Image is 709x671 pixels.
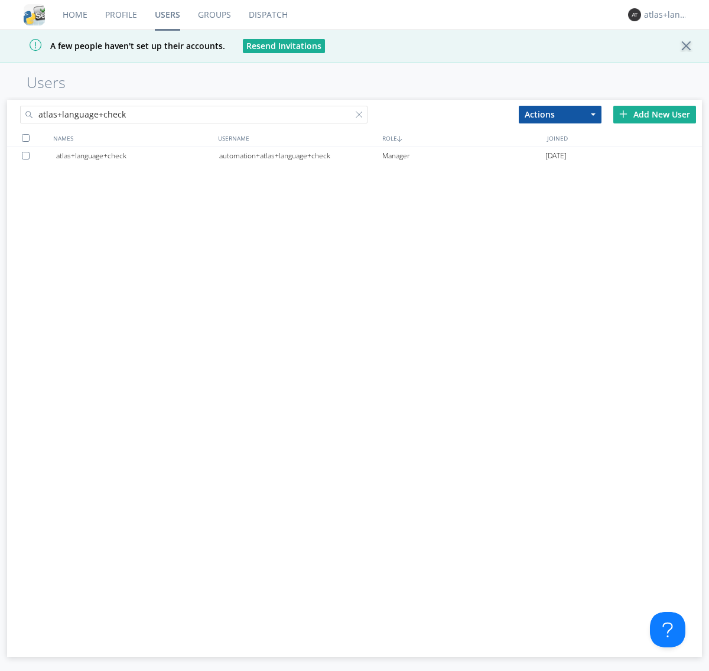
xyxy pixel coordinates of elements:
img: cddb5a64eb264b2086981ab96f4c1ba7 [24,4,45,25]
div: USERNAME [215,129,380,146]
span: [DATE] [545,147,567,165]
div: Manager [382,147,545,165]
div: NAMES [50,129,215,146]
div: ROLE [379,129,544,146]
iframe: Toggle Customer Support [650,612,685,647]
a: atlas+language+checkautomation+atlas+language+checkManager[DATE] [7,147,702,165]
div: JOINED [544,129,709,146]
div: automation+atlas+language+check [219,147,382,165]
button: Actions [519,106,601,123]
span: A few people haven't set up their accounts. [9,40,225,51]
input: Search users [20,106,367,123]
button: Resend Invitations [243,39,325,53]
img: plus.svg [619,110,627,118]
div: atlas+language+check [644,9,688,21]
div: Add New User [613,106,696,123]
img: 373638.png [628,8,641,21]
div: atlas+language+check [56,147,219,165]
